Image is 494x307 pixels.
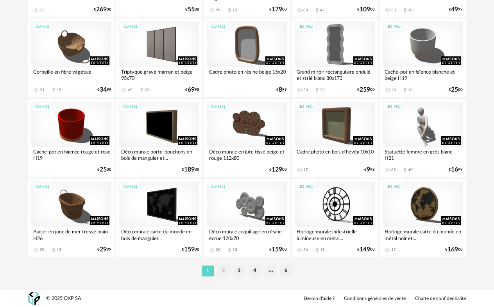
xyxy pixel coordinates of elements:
div: Cache-pot en faïence blanche et beige H19 [383,67,463,83]
span: Download icon [51,87,57,93]
span: 34 [100,87,107,92]
div: Déco murale carte du monde en bois de manguier... [119,227,199,242]
div: 45 [128,88,132,92]
a: 3D HQ Panier en jonc de mer tressé main H26 20 Download icon 13 €2999 [28,179,115,257]
span: Download icon [402,167,408,173]
div: Triptyque gravé marron et beige 95x70 [119,67,199,83]
div: Horloge murale carte du monde en métal noir et... [383,227,463,242]
div: € 99 [449,167,463,172]
div: 12 [391,247,396,252]
div: € 00 [269,167,287,172]
span: 55 [188,7,195,12]
div: 3D HQ [383,22,404,32]
li: 6 [280,265,292,276]
div: € 00 [357,87,375,92]
a: 3D HQ Triptyque gravé marron et beige 95x70 45 Download icon 22 €6998 [116,18,202,97]
div: € 00 [185,7,199,12]
a: 3D HQ Horloge murale carte du monde en métal noir et... 12 €16900 [379,179,466,257]
div: 17 [303,168,308,172]
a: 3D HQ Grand miroir rectangulaire ondulé et strié blanc 80x173 38 Download icon 23 €25900 [292,18,378,97]
div: 28 [391,88,396,92]
div: € 00 [94,7,111,12]
div: 3D HQ [32,182,53,192]
div: 12 [233,8,237,13]
div: 3D HQ [295,22,316,32]
div: € 98 [185,87,199,92]
span: Download icon [402,7,408,13]
span: Download icon [227,7,233,13]
div: 3D HQ [295,182,316,192]
span: 9 [367,167,370,172]
div: 38 [303,88,308,92]
a: 3D HQ Cache-pot en faïence rouge et rose H19 €2500 [28,99,115,177]
div: 3D HQ [120,182,141,192]
a: Besoin d'aide ? [304,296,335,302]
span: 159 [272,247,282,252]
div: 3D HQ [383,182,404,192]
div: € 99 [97,247,111,252]
span: 179 [272,7,282,12]
div: Grand miroir rectangulaire ondulé et strié blanc 80x173 [295,67,375,83]
div: Déco murale coquillage en résine écrue 120x70 [207,227,287,242]
img: OXP [28,292,40,305]
span: Download icon [51,247,57,253]
div: 3D HQ [120,22,141,32]
div: 13 [40,8,45,13]
div: € 99 [97,87,111,92]
span: 159 [184,247,195,252]
div: 69 [391,168,396,172]
li: 3 [233,265,245,276]
div: 16 [408,88,413,92]
span: 29 [100,247,107,252]
div: 3D HQ [383,102,404,112]
div: 20 [408,8,413,13]
span: Download icon [314,7,320,13]
a: 3D HQ Déco murale coquillage en résine écrue 120x70 26 Download icon 13 €15900 [204,179,290,257]
div: 88 [303,8,308,13]
li: 4 [249,265,261,276]
div: Horloge murale industrielle lumineuse en métal... [295,227,375,242]
span: 25 [451,87,458,92]
span: Download icon [314,87,320,93]
div: € 00 [357,247,375,252]
span: Download icon [139,87,145,93]
div: 21 [40,88,45,92]
span: 25 [100,167,107,172]
div: € 00 [357,7,375,12]
div: € 00 [269,7,287,12]
div: € 00 [445,247,463,252]
a: Charte de confidentialité [415,296,466,302]
span: 169 [447,247,458,252]
div: 3D HQ [208,22,229,32]
a: 3D HQ Déco murale en jute tissé beige et rouge 112x80 €12900 [204,99,290,177]
div: 48 [320,8,325,13]
a: 3D HQ Déco murale carte du monde en bois de manguier... €15900 [116,179,202,257]
span: 129 [272,167,282,172]
a: 3D HQ Cache-pot en faïence blanche et beige H19 28 Download icon 16 €2500 [379,18,466,97]
a: 3D HQ Cadre photo en bois d'hévéa 10x10 17 €998 [292,99,378,177]
div: © 2025 OXP SA [46,295,81,302]
div: € 00 [97,167,111,172]
span: 269 [96,7,107,12]
div: € 98 [364,167,375,172]
a: 3D HQ Cadre photo en résine beige 15x20 €899 [204,18,290,97]
span: 69 [188,87,195,92]
div: € 99 [276,87,287,92]
div: 19 [320,247,325,252]
li: 2 [218,265,229,276]
div: Cache-pot en faïence rouge et rose H19 [31,147,111,163]
div: 3D HQ [208,102,229,112]
span: Download icon [227,247,233,253]
span: 49 [451,7,458,12]
li: 1 [202,265,214,276]
a: 3D HQ Statuette femme en grès blanc H21 69 Download icon 40 €1699 [379,99,466,177]
div: 3D HQ [295,102,316,112]
div: 3D HQ [32,22,53,32]
div: Cadre photo en résine beige 15x20 [207,67,287,83]
div: € 00 [182,167,199,172]
span: 259 [360,87,370,92]
span: 189 [184,167,195,172]
div: 3D HQ [208,182,229,192]
div: 40 [408,168,413,172]
div: € 00 [269,247,287,252]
